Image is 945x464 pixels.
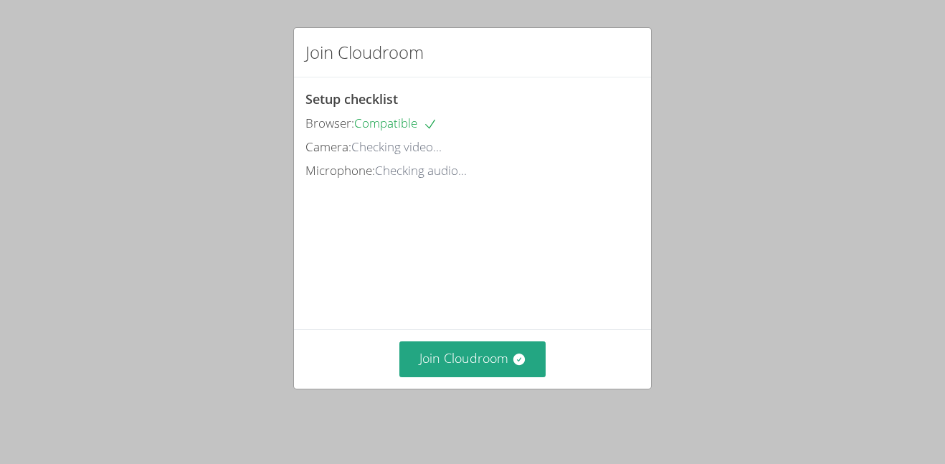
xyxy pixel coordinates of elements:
[351,138,442,155] span: Checking video...
[354,115,437,131] span: Compatible
[305,138,351,155] span: Camera:
[305,39,424,65] h2: Join Cloudroom
[305,162,375,179] span: Microphone:
[375,162,467,179] span: Checking audio...
[305,90,398,108] span: Setup checklist
[399,341,546,377] button: Join Cloudroom
[305,115,354,131] span: Browser:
